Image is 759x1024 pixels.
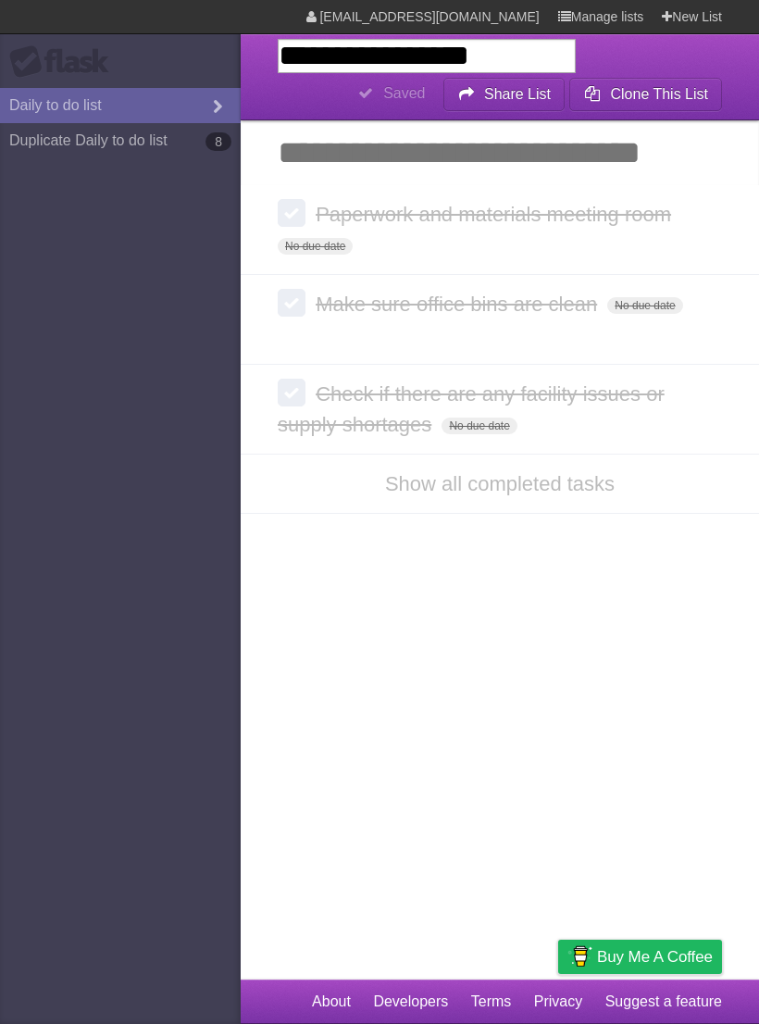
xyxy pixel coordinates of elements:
[605,984,722,1019] a: Suggest a feature
[484,86,551,102] b: Share List
[443,78,566,111] button: Share List
[385,472,615,495] a: Show all completed tasks
[373,984,448,1019] a: Developers
[316,293,602,316] span: Make sure office bins are clean
[278,289,305,317] label: Done
[442,418,516,434] span: No due date
[597,941,713,973] span: Buy me a coffee
[312,984,351,1019] a: About
[278,379,305,406] label: Done
[383,85,425,101] b: Saved
[316,203,676,226] span: Paperwork and materials meeting room
[9,45,120,79] div: Flask
[558,940,722,974] a: Buy me a coffee
[205,132,231,151] b: 8
[471,984,512,1019] a: Terms
[567,941,592,972] img: Buy me a coffee
[610,86,708,102] b: Clone This List
[569,78,722,111] button: Clone This List
[534,984,582,1019] a: Privacy
[278,199,305,227] label: Done
[607,297,682,314] span: No due date
[278,238,353,255] span: No due date
[278,382,665,436] span: Check if there are any facility issues or supply shortages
